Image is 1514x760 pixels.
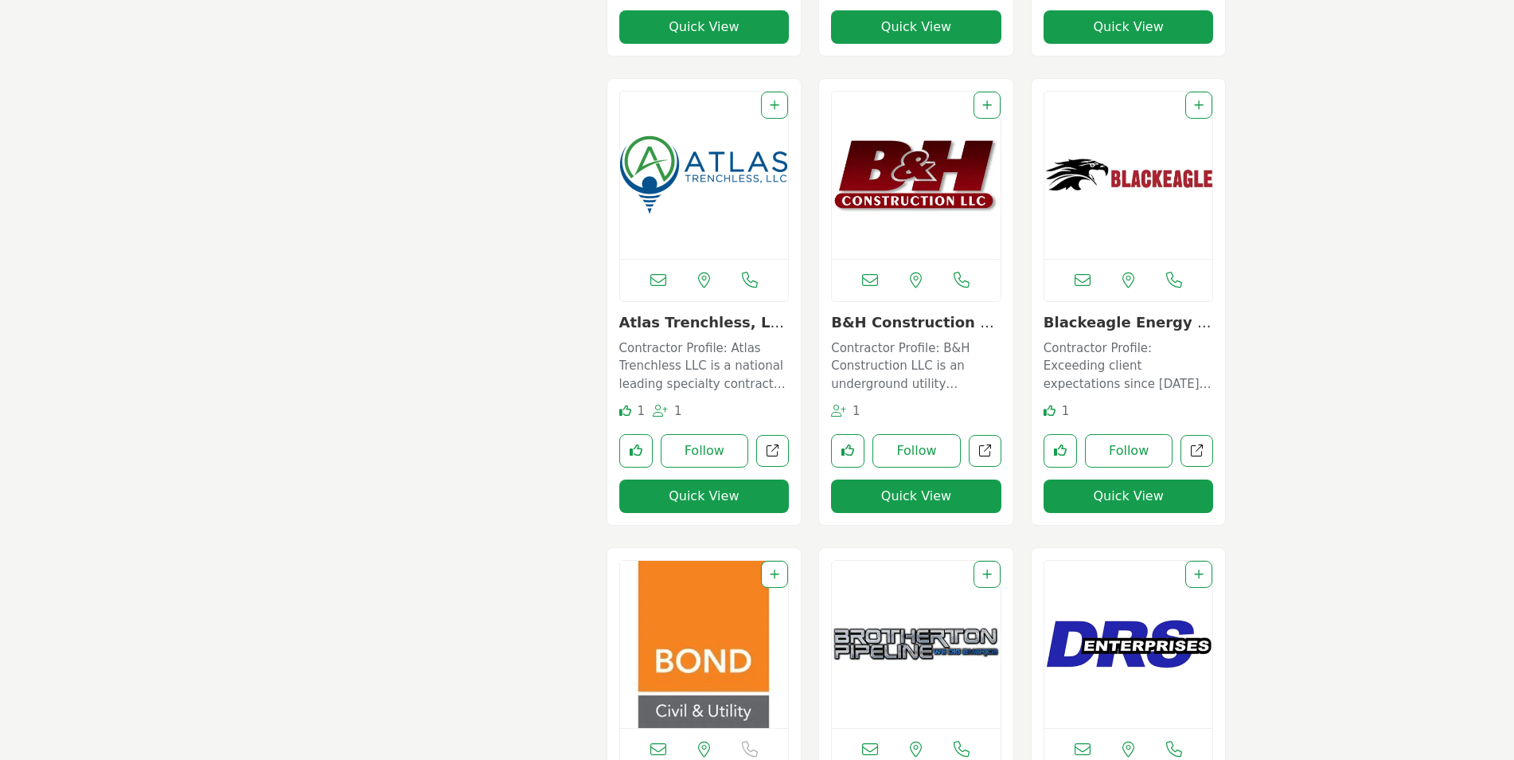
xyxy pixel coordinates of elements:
[770,568,779,581] a: Add To List
[619,405,631,417] i: Like
[982,99,992,112] a: Add To List
[831,434,864,468] button: Like listing
[674,404,682,418] span: 1
[637,404,645,418] span: 1
[1044,314,1214,331] h3: Blackeagle Energy Services
[619,314,784,348] a: Atlas Trenchless, LL...
[619,434,653,468] button: Like listing
[620,92,789,259] img: Atlas Trenchless, LLC
[831,480,1001,513] button: Quick View
[1085,434,1173,468] button: Follow
[872,434,961,468] button: Follow
[831,339,1001,394] p: Contractor Profile: B&H Construction LLC is an underground utility construction contractor that s...
[832,92,1001,259] img: B&H Construction LLC
[832,561,1001,728] img: Brotherton Pipeline, Inc.
[756,435,789,468] a: Open atlas-trenchless-llc in new tab
[1044,339,1214,394] p: Contractor Profile: Exceeding client expectations since [DATE], Blackeagle Energy Services is a p...
[619,335,790,394] a: Contractor Profile: Atlas Trenchless LLC is a national leading specialty contractor focusing on h...
[831,314,1001,331] h3: B&H Construction LLC
[620,561,789,728] a: Open Listing in new tab
[831,402,860,421] div: Followers
[1194,568,1204,581] a: Add To List
[619,10,790,44] button: Quick View
[832,561,1001,728] a: Open Listing in new tab
[620,561,789,728] img: Bond Civil & Utility - Trenchless Div.
[1194,99,1204,112] a: Add To List
[1044,92,1213,259] img: Blackeagle Energy Services
[832,92,1001,259] a: Open Listing in new tab
[1044,405,1056,417] i: Like
[1044,561,1213,728] img: D.R.S. Enterprises, Inc.
[831,335,1001,394] a: Contractor Profile: B&H Construction LLC is an underground utility construction contractor that s...
[620,92,789,259] a: Open Listing in new tab
[982,568,992,581] a: Add To List
[1044,335,1214,394] a: Contractor Profile: Exceeding client expectations since [DATE], Blackeagle Energy Services is a p...
[619,339,790,394] p: Contractor Profile: Atlas Trenchless LLC is a national leading specialty contractor focusing on h...
[653,402,682,421] div: Followers
[969,435,1001,468] a: Open bh-construction-llc in new tab
[1044,10,1214,44] button: Quick View
[1180,435,1213,468] a: Open blackeagle-energy-services in new tab
[619,314,790,331] h3: Atlas Trenchless, LLC
[1062,404,1070,418] span: 1
[770,99,779,112] a: Add To List
[1044,92,1213,259] a: Open Listing in new tab
[853,404,860,418] span: 1
[831,314,998,348] a: B&H Construction LLC...
[1044,480,1214,513] button: Quick View
[619,480,790,513] button: Quick View
[1044,314,1212,348] a: Blackeagle Energy Se...
[1044,561,1213,728] a: Open Listing in new tab
[661,434,749,468] button: Follow
[831,10,1001,44] button: Quick View
[1044,434,1077,468] button: Like listing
